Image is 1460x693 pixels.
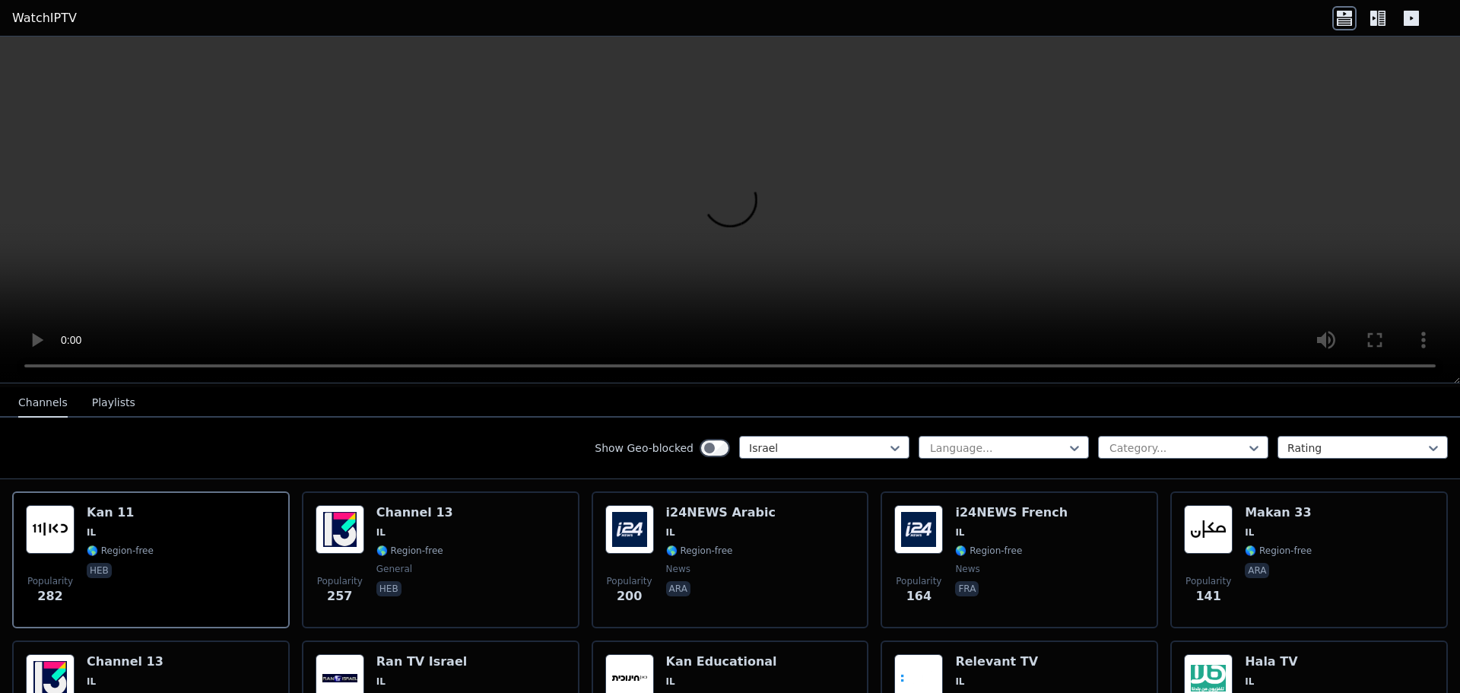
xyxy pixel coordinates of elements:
[376,505,453,520] h6: Channel 13
[894,505,943,554] img: i24NEWS French
[376,676,386,688] span: IL
[26,505,75,554] img: Kan 11
[955,526,964,539] span: IL
[666,563,690,575] span: news
[1245,563,1269,578] p: ara
[955,581,979,596] p: fra
[37,587,62,606] span: 282
[896,575,941,587] span: Popularity
[92,389,135,418] button: Playlists
[316,505,364,554] img: Channel 13
[27,575,73,587] span: Popularity
[617,587,642,606] span: 200
[87,505,154,520] h6: Kan 11
[666,654,777,669] h6: Kan Educational
[376,581,401,596] p: heb
[376,563,412,575] span: general
[595,440,693,456] label: Show Geo-blocked
[607,575,652,587] span: Popularity
[1245,654,1312,669] h6: Hala TV
[376,654,467,669] h6: Ran TV Israel
[906,587,932,606] span: 164
[87,654,163,669] h6: Channel 13
[605,505,654,554] img: i24NEWS Arabic
[317,575,363,587] span: Popularity
[87,545,154,557] span: 🌎 Region-free
[955,545,1022,557] span: 🌎 Region-free
[666,526,675,539] span: IL
[955,654,1038,669] h6: Relevant TV
[1245,676,1254,688] span: IL
[1245,505,1312,520] h6: Makan 33
[376,545,443,557] span: 🌎 Region-free
[18,389,68,418] button: Channels
[1245,545,1312,557] span: 🌎 Region-free
[955,505,1068,520] h6: i24NEWS French
[1195,587,1220,606] span: 141
[1245,526,1254,539] span: IL
[327,587,352,606] span: 257
[955,563,979,575] span: news
[666,505,776,520] h6: i24NEWS Arabic
[87,676,96,688] span: IL
[666,676,675,688] span: IL
[1184,505,1233,554] img: Makan 33
[666,581,690,596] p: ara
[12,9,77,27] a: WatchIPTV
[1185,575,1231,587] span: Popularity
[87,526,96,539] span: IL
[87,563,112,578] p: heb
[376,526,386,539] span: IL
[666,545,733,557] span: 🌎 Region-free
[955,676,964,688] span: IL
